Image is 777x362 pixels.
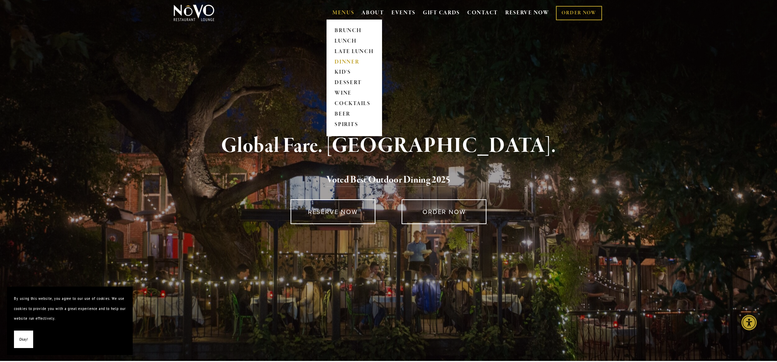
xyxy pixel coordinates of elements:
[185,173,592,187] h2: 5
[332,109,376,120] a: BEER
[332,88,376,99] a: WINE
[19,334,28,345] span: Okay!
[332,36,376,46] a: LUNCH
[14,331,33,348] button: Okay!
[332,120,376,130] a: SPIRITS
[332,57,376,67] a: DINNER
[327,174,446,187] a: Voted Best Outdoor Dining 202
[332,46,376,57] a: LATE LUNCH
[172,4,216,22] img: Novo Restaurant &amp; Lounge
[361,9,384,16] a: ABOUT
[556,6,602,20] a: ORDER NOW
[332,99,376,109] a: COCKTAILS
[221,133,556,159] strong: Global Fare. [GEOGRAPHIC_DATA].
[741,315,757,330] div: Accessibility Menu
[391,9,416,16] a: EVENTS
[505,6,549,20] a: RESERVE NOW
[402,199,486,224] a: ORDER NOW
[332,78,376,88] a: DESSERT
[291,199,375,224] a: RESERVE NOW
[7,287,133,355] section: Cookie banner
[332,25,376,36] a: BRUNCH
[332,67,376,78] a: KID'S
[423,6,460,20] a: GIFT CARDS
[14,294,126,324] p: By using this website, you agree to our use of cookies. We use cookies to provide you with a grea...
[467,6,498,20] a: CONTACT
[332,9,354,16] a: MENUS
